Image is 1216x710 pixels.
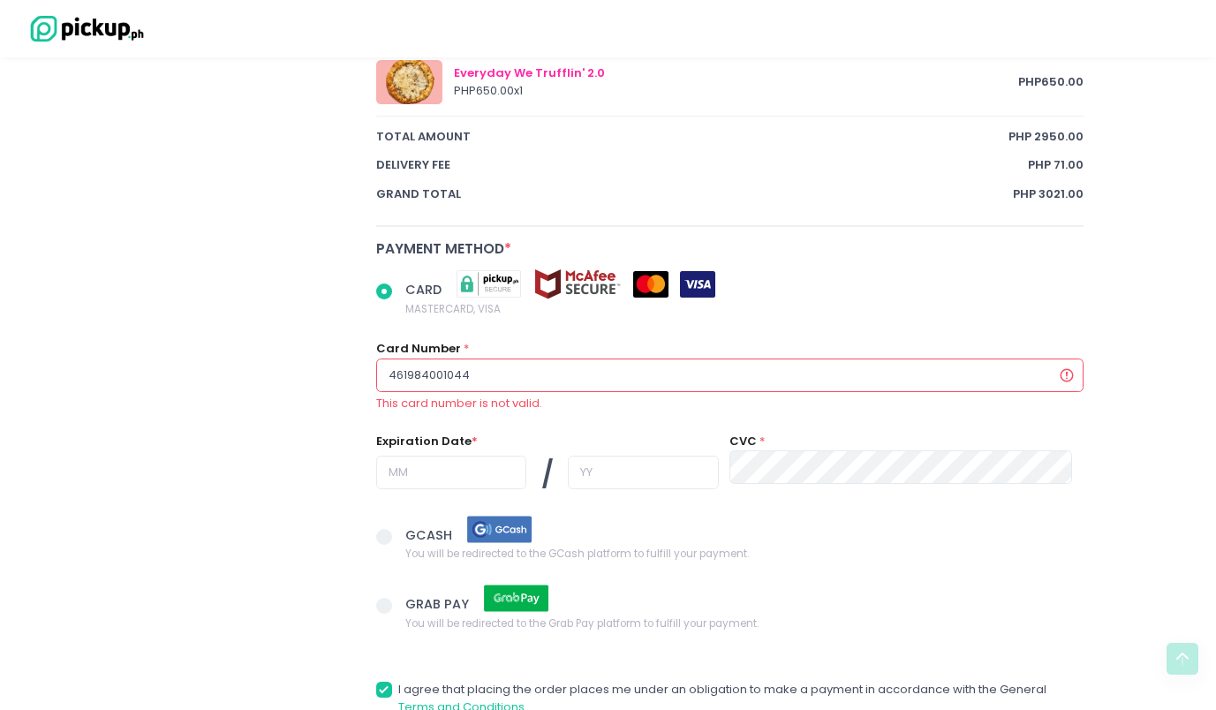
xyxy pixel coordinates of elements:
span: / [541,456,554,495]
input: YY [568,456,719,489]
span: PHP 2950.00 [1008,128,1084,146]
div: Everyday We Trufflin' 2.0 [454,64,1019,82]
span: GRAB PAY [405,595,472,613]
input: Card Number [376,359,1084,392]
div: Payment Method [376,238,1084,259]
img: pickupsecure [445,268,533,299]
input: MM [376,456,527,489]
img: visa [680,271,715,298]
div: This card number is not valid. [376,395,1084,412]
img: grab pay [472,583,561,614]
span: You will be redirected to the GCash platform to fulfill your payment. [405,545,749,563]
span: total amount [376,128,1009,146]
span: GCASH [405,525,456,543]
label: CVC [729,433,757,450]
img: mastercard [633,271,668,298]
span: CARD [405,281,445,298]
span: You will be redirected to the Grab Pay platform to fulfill your payment. [405,614,759,631]
span: Delivery Fee [376,156,1029,174]
span: MASTERCARD, VISA [405,299,715,317]
span: PHP 3021.00 [1013,185,1084,203]
img: gcash [456,514,544,545]
label: Card Number [376,340,461,358]
span: PHP 71.00 [1028,156,1084,174]
img: mcafee-secure [533,268,622,299]
label: Expiration Date [376,433,478,450]
span: Grand total [376,185,1014,203]
div: PHP 650.00 x 1 [454,82,1019,100]
img: logo [22,13,146,44]
span: PHP 650.00 [1018,73,1084,91]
